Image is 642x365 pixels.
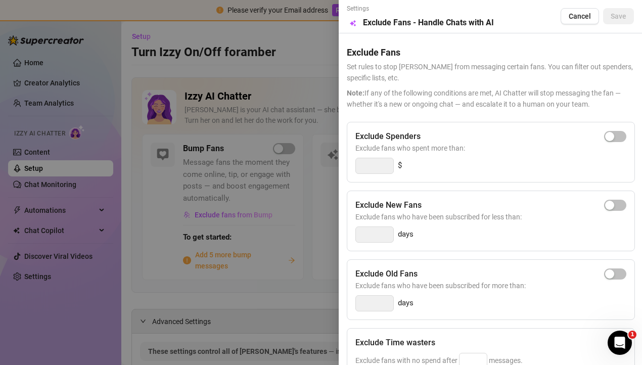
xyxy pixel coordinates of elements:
span: days [398,297,414,309]
h5: Exclude Time wasters [355,337,435,349]
span: Exclude fans who have been subscribed for less than: [355,211,626,222]
span: Exclude fans who have been subscribed for more than: [355,280,626,291]
h5: Exclude Spenders [355,130,421,143]
h5: Exclude Fans [347,45,634,59]
button: Save [603,8,634,24]
span: Cancel [569,12,591,20]
span: If any of the following conditions are met, AI Chatter will stop messaging the fan — whether it's... [347,87,634,110]
span: 1 [628,331,636,339]
span: Exclude fans with no spend after messages. [355,356,523,364]
h5: Exclude New Fans [355,199,422,211]
span: Set rules to stop [PERSON_NAME] from messaging certain fans. You can filter out spenders, specifi... [347,61,634,83]
span: Settings [347,4,494,14]
button: Cancel [561,8,599,24]
h5: Exclude Fans - Handle Chats with AI [363,17,494,29]
span: days [398,229,414,241]
iframe: Intercom live chat [608,331,632,355]
span: Exclude fans who spent more than: [355,143,626,154]
span: Note: [347,89,364,97]
h5: Exclude Old Fans [355,268,418,280]
span: $ [398,160,402,172]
